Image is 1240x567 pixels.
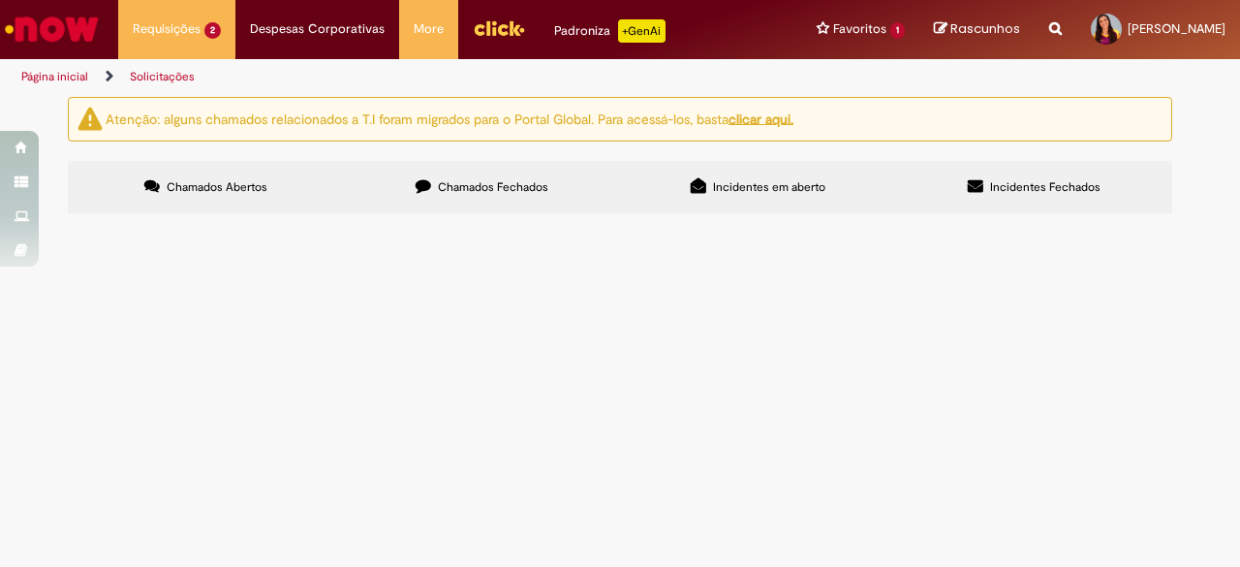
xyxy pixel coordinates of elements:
[833,19,886,39] span: Favoritos
[204,22,221,39] span: 2
[934,20,1020,39] a: Rascunhos
[133,19,201,39] span: Requisições
[990,179,1100,195] span: Incidentes Fechados
[473,14,525,43] img: click_logo_yellow_360x200.png
[21,69,88,84] a: Página inicial
[890,22,905,39] span: 1
[250,19,385,39] span: Despesas Corporativas
[167,179,267,195] span: Chamados Abertos
[713,179,825,195] span: Incidentes em aberto
[1128,20,1225,37] span: [PERSON_NAME]
[130,69,195,84] a: Solicitações
[106,110,793,127] ng-bind-html: Atenção: alguns chamados relacionados a T.I foram migrados para o Portal Global. Para acessá-los,...
[414,19,444,39] span: More
[728,110,793,127] a: clicar aqui.
[554,19,666,43] div: Padroniza
[618,19,666,43] p: +GenAi
[438,179,548,195] span: Chamados Fechados
[2,10,102,48] img: ServiceNow
[15,59,812,95] ul: Trilhas de página
[950,19,1020,38] span: Rascunhos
